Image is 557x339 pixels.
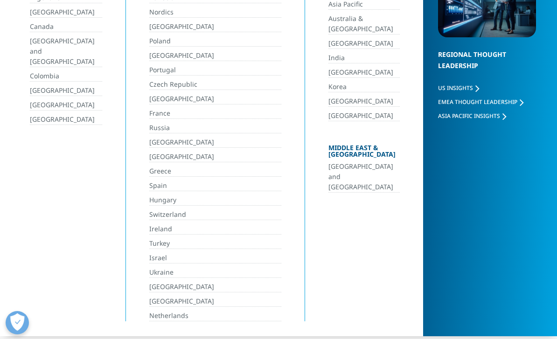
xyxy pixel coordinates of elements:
a: US Insights [438,84,479,92]
a: Ireland [149,224,282,235]
a: [GEOGRAPHIC_DATA] [328,96,399,107]
a: Switzerland [149,209,282,220]
a: [GEOGRAPHIC_DATA] [149,137,282,148]
a: [GEOGRAPHIC_DATA] [328,67,399,78]
a: Ukraine [149,267,282,278]
a: [GEOGRAPHIC_DATA] and [GEOGRAPHIC_DATA] [328,161,399,193]
a: [GEOGRAPHIC_DATA] [30,114,102,125]
a: Turkey [149,238,282,249]
a: Spain [149,180,282,191]
a: Colombia [30,71,102,82]
span: Asia Pacific Insights [438,112,500,120]
a: [GEOGRAPHIC_DATA] [149,94,282,104]
button: Open Preferences [6,311,29,334]
div: Regional Thought Leadership [438,49,536,83]
a: Russia [149,123,282,133]
a: [GEOGRAPHIC_DATA] [328,38,399,49]
a: Asia Pacific Insights [438,112,506,120]
a: France [149,108,282,119]
a: [GEOGRAPHIC_DATA] and [GEOGRAPHIC_DATA] [30,36,102,67]
a: Poland [149,36,282,47]
a: Canada [30,21,102,32]
div: Middle East & [GEOGRAPHIC_DATA] [328,145,399,161]
a: [GEOGRAPHIC_DATA] [328,111,399,121]
span: EMEA Thought Leadership [438,98,517,106]
a: Czech Republic [149,79,282,90]
a: Israel [149,253,282,263]
a: [GEOGRAPHIC_DATA] [149,21,282,32]
a: [GEOGRAPHIC_DATA] [30,85,102,96]
a: Nordics [149,7,282,18]
span: US Insights [438,84,473,92]
a: Korea [328,82,399,92]
a: [GEOGRAPHIC_DATA] [149,282,282,292]
a: Hungary [149,195,282,206]
a: Netherlands [149,311,282,321]
a: EMEA Thought Leadership [438,98,523,106]
a: [GEOGRAPHIC_DATA] [149,296,282,307]
a: Greece [149,166,282,177]
a: India [328,53,399,63]
a: [GEOGRAPHIC_DATA] [30,100,102,111]
a: [GEOGRAPHIC_DATA] [149,152,282,162]
a: [GEOGRAPHIC_DATA] [149,50,282,61]
a: Portugal [149,65,282,76]
a: Australia & [GEOGRAPHIC_DATA] [328,14,399,35]
a: [GEOGRAPHIC_DATA] [30,7,102,18]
